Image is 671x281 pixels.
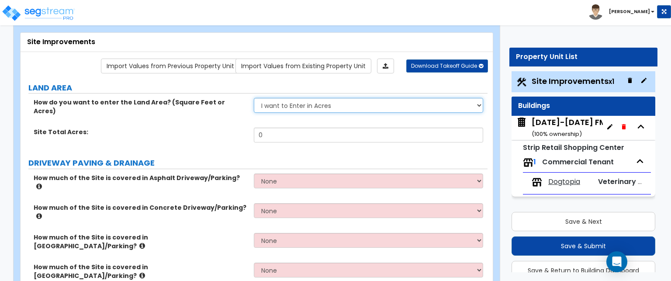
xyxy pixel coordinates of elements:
[34,128,247,136] label: Site Total Acres:
[523,142,624,153] small: Strip Retail Shopping Center
[36,213,42,219] i: click for more info!
[1,4,76,22] img: logo_pro_r.png
[139,272,145,279] i: click for more info!
[235,59,371,73] a: Import the dynamic attribute values from existing properties.
[139,243,145,249] i: click for more info!
[28,157,488,169] label: DRIVEWAY PAVING & DRAINAGE
[609,77,614,86] small: x1
[516,52,651,62] div: Property Unit List
[34,233,247,250] label: How much of the Site is covered in [GEOGRAPHIC_DATA]/Parking?
[512,212,655,231] button: Save & Next
[532,117,623,139] div: [DATE]-[DATE] FM 407
[532,76,614,87] span: Site Improvements
[542,157,614,167] span: Commercial Tenant
[523,157,533,168] img: tenants.png
[34,203,247,221] label: How much of the Site is covered in Concrete Driveway/Parking?
[34,173,247,191] label: How much of the Site is covered in Asphalt Driveway/Parking?
[532,177,542,187] img: tenants.png
[377,59,394,73] a: Import the dynamic attributes value through Excel sheet
[512,236,655,256] button: Save & Submit
[518,101,649,111] div: Buildings
[28,82,488,94] label: LAND AREA
[34,263,247,280] label: How much of the Site is covered in [GEOGRAPHIC_DATA]/Parking?
[27,37,486,47] div: Site Improvements
[609,8,650,15] b: [PERSON_NAME]
[101,59,240,73] a: Import the dynamic attribute values from previous properties.
[512,261,655,280] button: Save & Return to Building Dashboard
[532,130,582,138] small: ( 100 % ownership)
[533,157,536,167] span: 1
[588,4,603,20] img: avatar.png
[36,183,42,190] i: click for more info!
[548,177,580,187] span: Dogtopia
[34,98,247,115] label: How do you want to enter the Land Area? (Square Feet or Acres)
[411,62,477,69] span: Download Takeoff Guide
[516,76,527,88] img: Construction.png
[606,251,627,272] div: Open Intercom Messenger
[516,117,603,139] span: 1800-1860 FM 407
[516,117,527,128] img: building.svg
[406,59,488,73] button: Download Takeoff Guide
